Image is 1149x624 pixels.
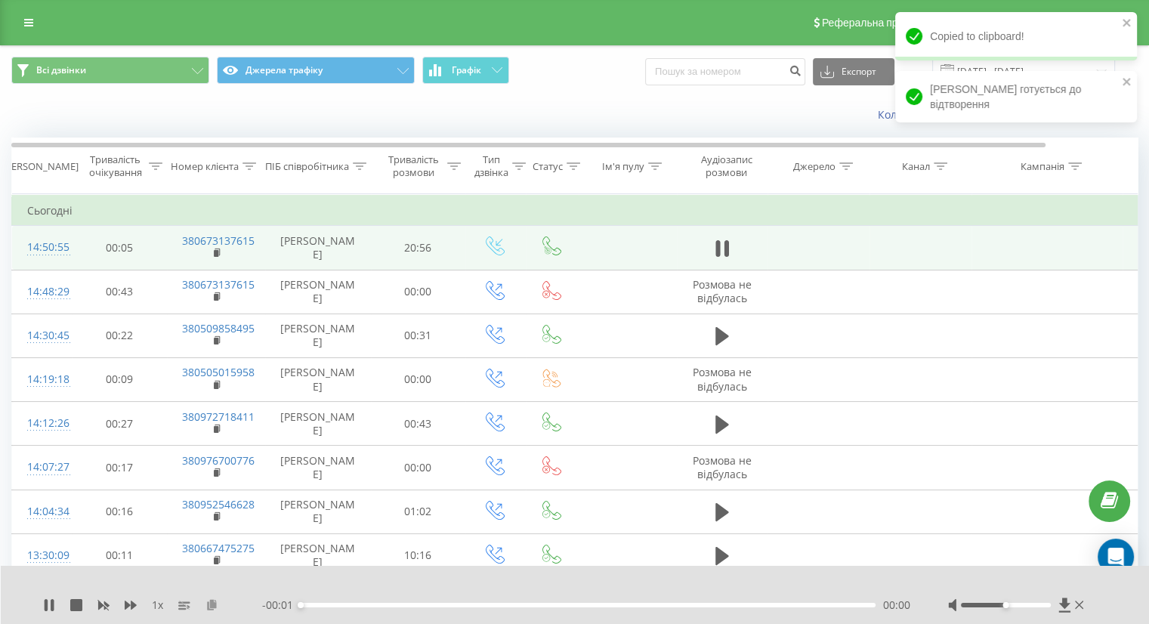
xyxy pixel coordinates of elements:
[182,409,255,424] a: 380972718411
[793,160,835,173] div: Джерело
[298,602,304,608] div: Accessibility label
[182,277,255,292] a: 380673137615
[895,12,1137,60] div: Copied to clipboard!
[217,57,415,84] button: Джерела трафіку
[1122,76,1132,90] button: close
[262,598,301,613] span: - 00:01
[474,153,508,179] div: Тип дзвінка
[883,598,910,613] span: 00:00
[182,321,255,335] a: 380509858495
[265,533,371,577] td: [PERSON_NAME]
[27,365,57,394] div: 14:19:18
[878,107,1138,122] a: Коли дані можуть відрізнятися вiд інших систем
[36,64,86,76] span: Всі дзвінки
[265,314,371,357] td: [PERSON_NAME]
[265,160,349,173] div: ПІБ співробітника
[1002,602,1008,608] div: Accessibility label
[2,160,79,173] div: [PERSON_NAME]
[533,160,563,173] div: Статус
[182,365,255,379] a: 380505015958
[182,453,255,468] a: 380976700776
[11,57,209,84] button: Всі дзвінки
[265,402,371,446] td: [PERSON_NAME]
[371,314,465,357] td: 00:31
[895,71,1137,122] div: [PERSON_NAME] готується до відтворення
[73,226,167,270] td: 00:05
[371,226,465,270] td: 20:56
[902,160,930,173] div: Канал
[384,153,443,179] div: Тривалість розмови
[182,497,255,511] a: 380952546628
[371,533,465,577] td: 10:16
[182,233,255,248] a: 380673137615
[27,541,57,570] div: 13:30:09
[27,409,57,438] div: 14:12:26
[27,453,57,482] div: 14:07:27
[645,58,805,85] input: Пошук за номером
[73,357,167,401] td: 00:09
[73,402,167,446] td: 00:27
[73,490,167,533] td: 00:16
[265,490,371,533] td: [PERSON_NAME]
[602,160,644,173] div: Ім'я пулу
[371,446,465,490] td: 00:00
[73,533,167,577] td: 00:11
[27,233,57,262] div: 14:50:55
[422,57,509,84] button: Графік
[693,365,752,393] span: Розмова не відбулась
[452,65,481,76] span: Графік
[265,226,371,270] td: [PERSON_NAME]
[27,497,57,527] div: 14:04:34
[182,541,255,555] a: 380667475275
[27,277,57,307] div: 14:48:29
[73,270,167,314] td: 00:43
[265,357,371,401] td: [PERSON_NAME]
[265,446,371,490] td: [PERSON_NAME]
[371,270,465,314] td: 00:00
[73,314,167,357] td: 00:22
[693,453,752,481] span: Розмова не відбулась
[1122,17,1132,31] button: close
[73,446,167,490] td: 00:17
[85,153,145,179] div: Тривалість очікування
[690,153,763,179] div: Аудіозапис розмови
[371,490,465,533] td: 01:02
[27,321,57,351] div: 14:30:45
[265,270,371,314] td: [PERSON_NAME]
[822,17,933,29] span: Реферальна програма
[1098,539,1134,575] div: Open Intercom Messenger
[371,402,465,446] td: 00:43
[693,277,752,305] span: Розмова не відбулась
[371,357,465,401] td: 00:00
[1021,160,1064,173] div: Кампанія
[152,598,163,613] span: 1 x
[171,160,239,173] div: Номер клієнта
[813,58,894,85] button: Експорт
